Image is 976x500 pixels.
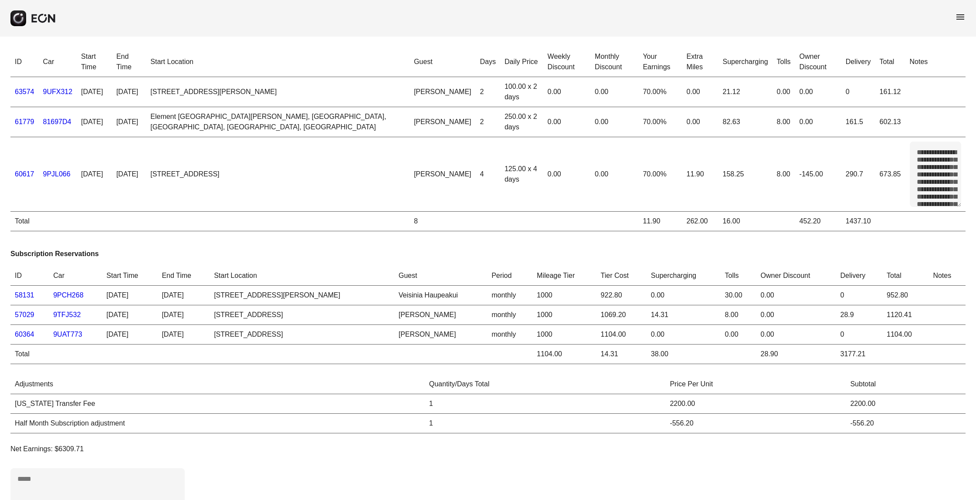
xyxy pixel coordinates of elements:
td: [PERSON_NAME] [410,107,476,137]
td: Total [10,212,39,231]
th: Total [882,266,929,286]
td: 161.5 [841,107,875,137]
td: 2200.00 [665,394,846,414]
td: [DATE] [77,137,112,212]
td: 14.31 [647,305,721,325]
td: 673.85 [875,137,905,212]
a: 61779 [15,118,34,125]
td: [DATE] [112,107,146,137]
th: Your Earnings [638,47,682,77]
th: Guest [410,47,476,77]
td: 0.00 [756,325,836,345]
td: 4 [476,137,500,212]
td: [DATE] [77,77,112,107]
td: 30.00 [721,286,756,305]
td: monthly [487,286,532,305]
td: Half Month Subscription adjustment [10,414,425,433]
td: 2200.00 [846,394,966,414]
td: 14.31 [596,345,647,364]
td: -145.00 [795,137,841,212]
td: 0.00 [543,107,591,137]
td: [PERSON_NAME] [410,137,476,212]
td: [DATE] [112,137,146,212]
td: 1000 [532,325,596,345]
a: 60617 [15,170,34,178]
td: Total [10,345,49,364]
td: 922.80 [596,286,647,305]
td: 0.00 [590,77,638,107]
td: 602.13 [875,107,905,137]
td: 0.00 [543,137,591,212]
th: Total [875,47,905,77]
td: 11.90 [682,137,718,212]
td: Veisinia Haupeakui [394,286,487,305]
td: 0.00 [795,77,841,107]
td: 1069.20 [596,305,647,325]
th: Notes [905,47,966,77]
th: Quantity/Days Total [425,375,666,394]
td: 1104.00 [532,345,596,364]
td: 2 [476,77,500,107]
a: 81697D4 [43,118,71,125]
th: Car [39,47,77,77]
th: Start Time [77,47,112,77]
th: Mileage Tier [532,266,596,286]
td: 0.00 [682,107,718,137]
td: 0 [836,286,882,305]
td: Element [GEOGRAPHIC_DATA][PERSON_NAME], [GEOGRAPHIC_DATA], [GEOGRAPHIC_DATA], [GEOGRAPHIC_DATA], ... [146,107,410,137]
td: 290.7 [841,137,875,212]
th: Monthly Discount [590,47,638,77]
th: Tolls [721,266,756,286]
th: Subtotal [846,375,966,394]
td: 1 [425,394,666,414]
td: 1120.41 [882,305,929,325]
td: [STREET_ADDRESS] [210,305,394,325]
h3: Subscription Reservations [10,249,966,259]
th: Delivery [841,47,875,77]
td: 0 [841,77,875,107]
td: 262.00 [682,212,718,231]
td: 21.12 [718,77,772,107]
td: 8 [410,212,476,231]
td: 70.00% [638,137,682,212]
td: 0.00 [795,107,841,137]
td: 0 [836,325,882,345]
td: -556.20 [665,414,846,433]
td: 8.00 [721,305,756,325]
td: 0.00 [756,305,836,325]
td: [STREET_ADDRESS] [210,325,394,345]
div: 250.00 x 2 days [505,111,539,132]
td: 11.90 [638,212,682,231]
td: [STREET_ADDRESS] [146,137,410,212]
th: Start Location [210,266,394,286]
th: Weekly Discount [543,47,591,77]
th: ID [10,266,49,286]
td: 8.00 [773,137,795,212]
th: Supercharging [718,47,772,77]
th: Days [476,47,500,77]
td: [PERSON_NAME] [410,77,476,107]
td: monthly [487,305,532,325]
a: 57029 [15,311,34,318]
th: Guest [394,266,487,286]
th: Owner Discount [795,47,841,77]
a: 60364 [15,331,34,338]
p: Net Earnings: $6309.71 [10,444,966,454]
td: [DATE] [157,325,210,345]
th: Start Time [102,266,157,286]
td: 0.00 [756,286,836,305]
th: Adjustments [10,375,425,394]
td: 1104.00 [882,325,929,345]
th: End Time [112,47,146,77]
td: 161.12 [875,77,905,107]
a: 9TFJ532 [53,311,81,318]
td: [DATE] [112,77,146,107]
a: 9PCH268 [53,291,83,299]
td: 1104.00 [596,325,647,345]
a: 9UFX312 [43,88,73,95]
td: 0.00 [682,77,718,107]
td: 0.00 [647,286,721,305]
td: 1437.10 [841,212,875,231]
td: 1000 [532,286,596,305]
th: Price Per Unit [665,375,846,394]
